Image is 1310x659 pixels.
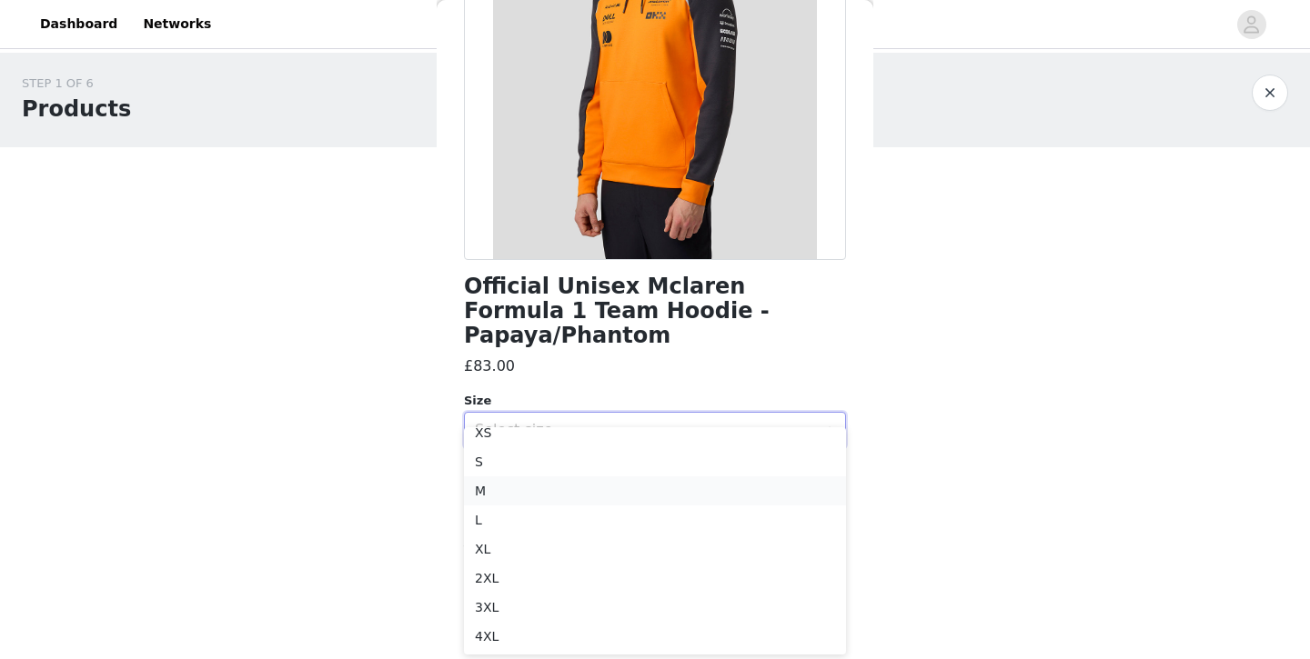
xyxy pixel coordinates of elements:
a: Dashboard [29,4,128,45]
li: 3XL [464,593,846,622]
a: Networks [132,4,222,45]
li: M [464,476,846,505]
h1: Products [22,93,131,125]
li: L [464,505,846,534]
div: STEP 1 OF 6 [22,75,131,93]
li: XS [464,418,846,447]
div: avatar [1243,10,1260,39]
div: Size [464,392,846,410]
li: 4XL [464,622,846,651]
li: S [464,447,846,476]
h1: Official Unisex Mclaren Formula 1 Team Hoodie - Papaya/Phantom [464,275,846,348]
div: Select size [475,421,815,439]
i: icon: down [824,424,835,437]
h3: £83.00 [464,355,515,377]
li: 2XL [464,564,846,593]
li: XL [464,534,846,564]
